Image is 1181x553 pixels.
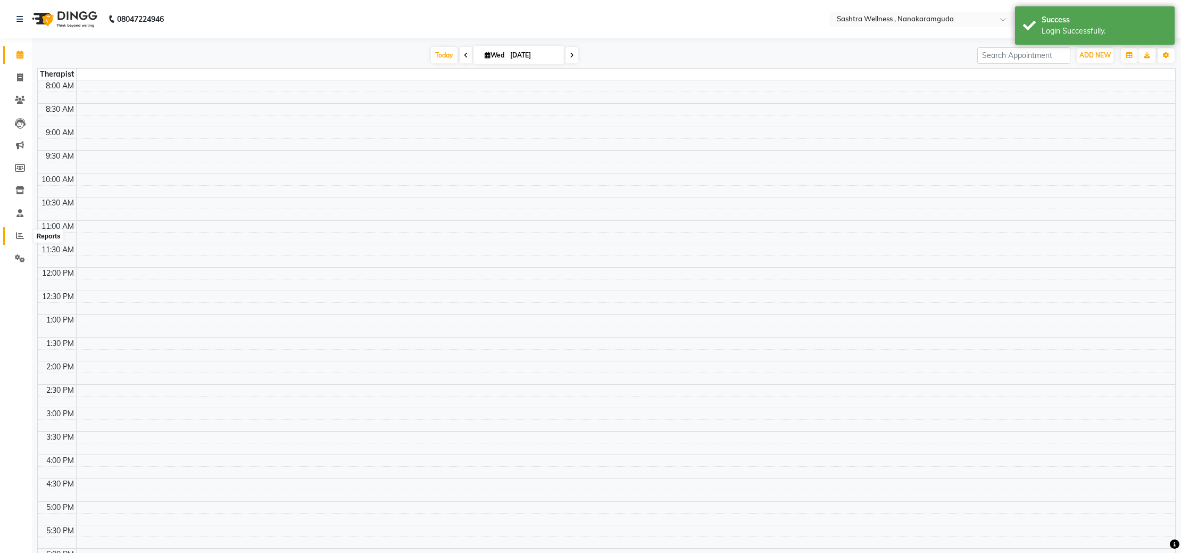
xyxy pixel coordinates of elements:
div: 8:30 AM [44,104,76,115]
div: 2:00 PM [44,361,76,373]
input: 2025-09-03 [507,47,560,63]
div: 10:30 AM [39,197,76,209]
div: 12:30 PM [40,291,76,302]
div: 4:30 PM [44,478,76,490]
div: 2:30 PM [44,385,76,396]
div: Success [1042,14,1167,26]
div: 3:30 PM [44,432,76,443]
button: ADD NEW [1077,48,1113,63]
div: 9:00 AM [44,127,76,138]
div: 8:00 AM [44,80,76,92]
div: Login Successfully. [1042,26,1167,37]
div: 4:00 PM [44,455,76,466]
div: 11:00 AM [39,221,76,232]
div: 10:00 AM [39,174,76,185]
div: 5:00 PM [44,502,76,513]
div: 11:30 AM [39,244,76,255]
div: 9:30 AM [44,151,76,162]
div: 1:30 PM [44,338,76,349]
div: 12:00 PM [40,268,76,279]
div: 5:30 PM [44,525,76,537]
img: logo [27,4,100,34]
div: 1:00 PM [44,315,76,326]
div: Reports [34,230,63,243]
span: ADD NEW [1079,51,1111,59]
input: Search Appointment [977,47,1070,64]
div: 3:00 PM [44,408,76,419]
div: Therapist [38,69,76,80]
b: 08047224946 [117,4,164,34]
span: Today [431,47,458,63]
span: Wed [482,51,507,59]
